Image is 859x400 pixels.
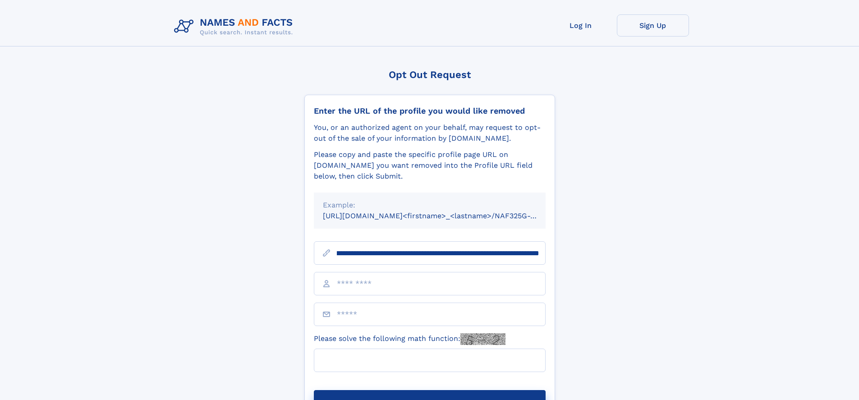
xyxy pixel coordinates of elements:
[314,149,546,182] div: Please copy and paste the specific profile page URL on [DOMAIN_NAME] you want removed into the Pr...
[314,333,505,345] label: Please solve the following math function:
[170,14,300,39] img: Logo Names and Facts
[304,69,555,80] div: Opt Out Request
[323,211,563,220] small: [URL][DOMAIN_NAME]<firstname>_<lastname>/NAF325G-xxxxxxxx
[545,14,617,37] a: Log In
[314,122,546,144] div: You, or an authorized agent on your behalf, may request to opt-out of the sale of your informatio...
[323,200,537,211] div: Example:
[617,14,689,37] a: Sign Up
[314,106,546,116] div: Enter the URL of the profile you would like removed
